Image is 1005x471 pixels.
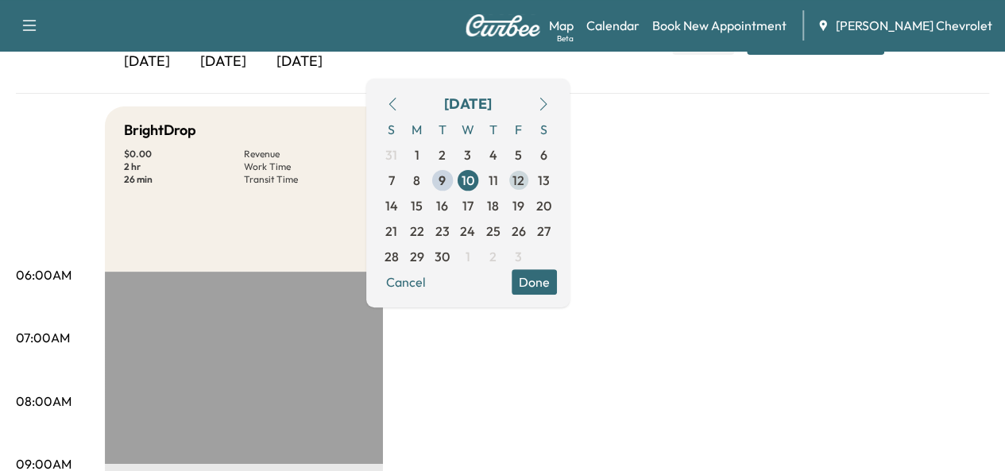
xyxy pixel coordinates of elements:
[430,117,455,142] span: T
[435,222,450,241] span: 23
[436,196,448,215] span: 16
[379,117,404,142] span: S
[652,16,787,35] a: Book New Appointment
[486,222,501,241] span: 25
[512,196,524,215] span: 19
[465,14,541,37] img: Curbee Logo
[385,222,397,241] span: 21
[388,171,395,190] span: 7
[466,247,470,266] span: 1
[515,145,522,164] span: 5
[586,16,640,35] a: Calendar
[464,145,471,164] span: 3
[512,269,557,295] button: Done
[16,328,70,347] p: 07:00AM
[379,269,433,295] button: Cancel
[439,145,446,164] span: 2
[124,173,244,186] p: 26 min
[512,222,526,241] span: 26
[489,247,497,266] span: 2
[836,16,992,35] span: [PERSON_NAME] Chevrolet
[185,44,261,80] div: [DATE]
[531,117,557,142] span: S
[489,171,498,190] span: 11
[455,117,481,142] span: W
[261,44,338,80] div: [DATE]
[487,196,499,215] span: 18
[385,145,397,164] span: 31
[109,44,185,80] div: [DATE]
[512,171,524,190] span: 12
[462,171,474,190] span: 10
[557,33,574,44] div: Beta
[124,160,244,173] p: 2 hr
[244,148,364,160] p: Revenue
[413,171,420,190] span: 8
[444,93,492,115] div: [DATE]
[244,173,364,186] p: Transit Time
[435,247,450,266] span: 30
[410,222,424,241] span: 22
[460,222,475,241] span: 24
[489,145,497,164] span: 4
[124,148,244,160] p: $ 0.00
[540,145,547,164] span: 6
[404,117,430,142] span: M
[415,145,419,164] span: 1
[538,171,550,190] span: 13
[506,117,531,142] span: F
[549,16,574,35] a: MapBeta
[244,160,364,173] p: Work Time
[481,117,506,142] span: T
[124,119,196,141] h5: BrightDrop
[536,196,551,215] span: 20
[410,247,424,266] span: 29
[16,392,72,411] p: 08:00AM
[537,222,551,241] span: 27
[515,247,522,266] span: 3
[385,196,398,215] span: 14
[16,265,72,284] p: 06:00AM
[411,196,423,215] span: 15
[439,171,446,190] span: 9
[462,196,474,215] span: 17
[385,247,399,266] span: 28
